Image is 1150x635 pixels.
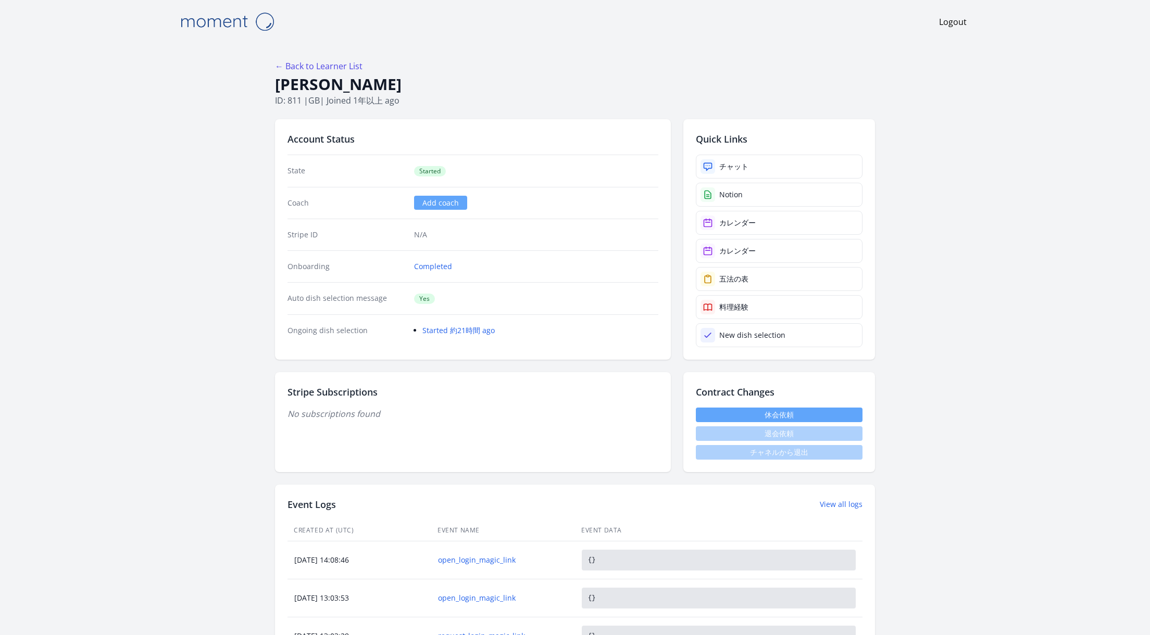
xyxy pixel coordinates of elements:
[414,230,658,240] p: N/A
[719,302,748,312] div: 料理経験
[275,60,362,72] a: ← Back to Learner List
[719,330,785,340] div: New dish selection
[696,132,863,146] h2: Quick Links
[696,385,863,399] h2: Contract Changes
[719,246,756,256] div: カレンダー
[696,239,863,263] a: カレンダー
[582,588,856,608] pre: {}
[438,555,568,565] a: open_login_magic_link
[287,385,658,399] h2: Stripe Subscriptions
[696,408,863,422] a: 休会依頼
[582,550,856,570] pre: {}
[820,499,863,510] a: View all logs
[287,261,406,272] dt: Onboarding
[696,295,863,319] a: 料理経験
[175,8,279,35] img: Moment
[308,95,320,106] span: gb
[288,593,431,603] div: [DATE] 13:03:53
[414,166,446,176] span: Started
[287,132,658,146] h2: Account Status
[287,198,406,208] dt: Coach
[287,166,406,176] dt: State
[575,520,863,541] th: Event Data
[696,155,863,179] a: チャット
[288,555,431,565] div: [DATE] 14:08:46
[422,325,495,335] a: Started 約21時間 ago
[696,323,863,347] a: New dish selection
[275,74,875,94] h1: [PERSON_NAME]
[414,294,435,304] span: Yes
[696,267,863,291] a: 五法の表
[414,196,467,210] a: Add coach
[719,218,756,228] div: カレンダー
[287,325,406,336] dt: Ongoing dish selection
[287,293,406,304] dt: Auto dish selection message
[287,520,431,541] th: Created At (UTC)
[719,189,743,200] div: Notion
[438,593,568,603] a: open_login_magic_link
[287,497,336,512] h2: Event Logs
[719,274,748,284] div: 五法の表
[719,161,748,172] div: チャット
[287,408,658,420] p: No subscriptions found
[287,230,406,240] dt: Stripe ID
[431,520,575,541] th: Event Name
[696,211,863,235] a: カレンダー
[696,426,863,441] span: 退会依頼
[275,94,875,107] p: ID: 811 | | Joined 1年以上 ago
[696,183,863,207] a: Notion
[696,445,863,460] span: チャネルから退出
[939,16,967,28] a: Logout
[414,261,452,272] a: Completed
